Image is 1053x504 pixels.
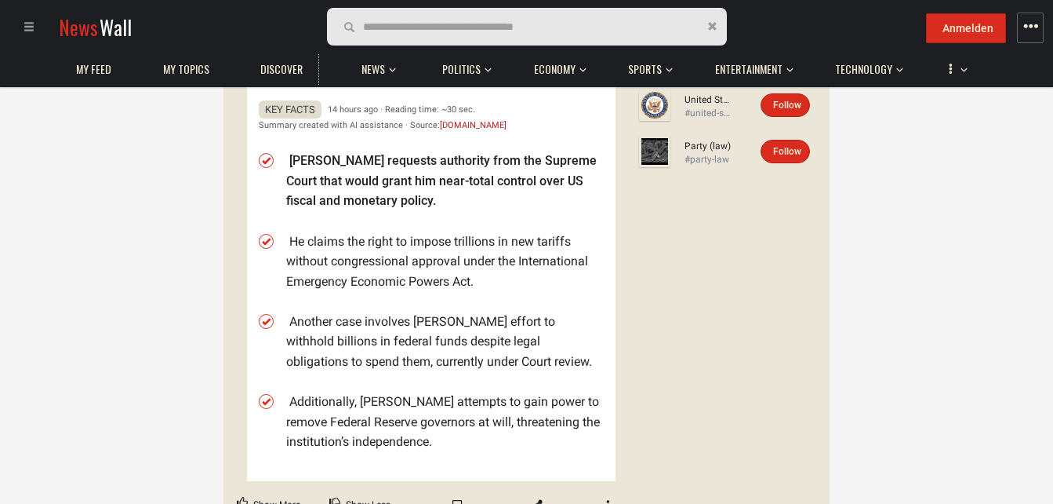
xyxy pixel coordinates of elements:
[639,89,670,121] img: Profile picture of United States Congress
[100,13,132,42] span: Wall
[260,62,303,76] span: Discover
[942,22,993,35] span: Anmelden
[259,102,604,132] div: 14 hours ago · Reading time: ~30 sec. Summary created with AI assistance · Source:
[163,62,209,76] span: My topics
[442,62,481,76] span: Politics
[286,151,604,211] li: [PERSON_NAME] requests authority from the Supreme Court that would grant him near-total control o...
[286,312,604,372] li: Another case involves [PERSON_NAME] effort to withhold billions in federal funds despite legal ob...
[526,54,583,85] a: Economy
[684,140,732,153] a: Party (law)
[639,136,670,167] img: Profile picture of Party (law)
[440,120,507,130] a: [DOMAIN_NAME]
[259,100,321,119] span: Key Facts
[59,13,98,42] span: News
[707,54,790,85] a: Entertainment
[827,47,903,85] button: Technology
[354,47,401,85] button: News
[286,232,604,292] li: He claims the right to impose trillions in new tariffs without congressional approval under the I...
[526,47,586,85] button: Economy
[684,93,732,107] a: United States Congress
[684,107,732,120] div: #united-states-congress
[354,54,393,85] a: News
[773,146,801,157] span: Follow
[707,47,793,85] button: Entertainment
[534,62,576,76] span: Economy
[628,62,662,76] span: Sports
[835,62,892,76] span: Technology
[59,13,132,42] a: NewsWall
[684,153,732,166] div: #party-law
[773,100,801,111] span: Follow
[361,62,385,76] span: News
[434,54,488,85] a: Politics
[715,62,782,76] span: Entertainment
[434,47,492,85] button: Politics
[827,54,900,85] a: Technology
[620,54,670,85] a: Sports
[620,47,673,85] button: Sports
[286,392,604,452] li: Additionally, [PERSON_NAME] attempts to gain power to remove Federal Reserve governors at will, t...
[926,13,1006,43] button: Anmelden
[76,62,111,76] span: My Feed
